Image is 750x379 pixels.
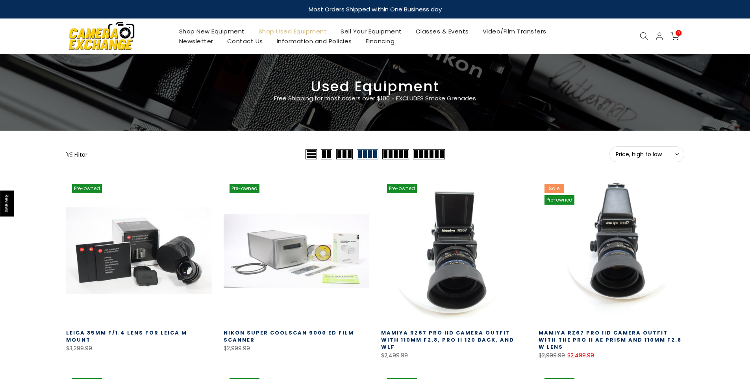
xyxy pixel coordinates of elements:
[676,30,681,36] span: 0
[66,329,187,344] a: Leica 35mm f/1.4 Lens for Leica M Mount
[334,26,409,36] a: Sell Your Equipment
[567,351,594,361] ins: $2,499.99
[539,329,681,351] a: Mamiya RZ67 Pro IID Camera Outfit with the Pro II AE Prism and 110MM F2.8 W Lens
[224,329,354,344] a: Nikon Super Coolscan 9000 ED Film Scanner
[409,26,476,36] a: Classes & Events
[609,146,684,162] button: Price, high to low
[359,36,402,46] a: Financing
[539,351,565,359] del: $2,999.99
[270,36,359,46] a: Information and Policies
[172,36,220,46] a: Newsletter
[66,81,684,92] h3: Used Equipment
[172,26,252,36] a: Shop New Equipment
[228,94,523,103] p: Free Shipping for most orders over $100 - EXCLUDES Smoke Grenades
[476,26,553,36] a: Video/Film Transfers
[224,344,369,353] div: $2,999.99
[309,5,442,13] strong: Most Orders Shipped within One Business day
[66,150,87,158] button: Show filters
[616,151,678,158] span: Price, high to low
[670,32,679,41] a: 0
[381,351,527,361] div: $2,499.99
[381,329,514,351] a: Mamiya RZ67 Pro IID Camera Outfit with 110MM F2.8, Pro II 120 Back, and WLF
[252,26,334,36] a: Shop Used Equipment
[220,36,270,46] a: Contact Us
[66,344,212,353] div: $3,299.99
